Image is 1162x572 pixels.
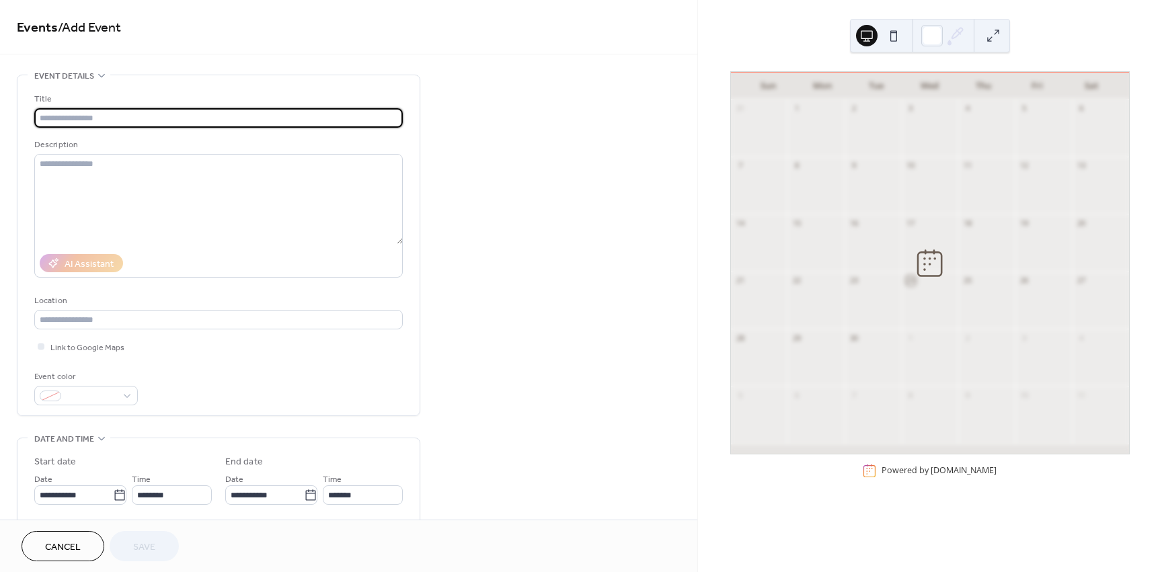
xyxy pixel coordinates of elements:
div: Tue [849,73,903,99]
div: Sun [742,73,796,99]
div: 28 [735,333,745,343]
div: 22 [791,276,802,286]
div: 26 [1019,276,1030,286]
div: 9 [962,390,972,400]
div: Wed [903,73,957,99]
div: Location [34,294,400,308]
span: Time [323,473,342,487]
div: 10 [1019,390,1030,400]
span: Link to Google Maps [50,341,124,355]
div: 24 [906,276,916,286]
span: Time [132,473,151,487]
div: 17 [906,218,916,228]
div: 18 [962,218,972,228]
div: 11 [1076,390,1086,400]
div: Start date [34,455,76,469]
div: 7 [735,161,745,171]
div: 3 [1019,333,1030,343]
div: 30 [849,333,859,343]
div: Fri [1011,73,1064,99]
div: Sat [1064,73,1118,99]
div: 8 [791,161,802,171]
div: 15 [791,218,802,228]
div: 14 [735,218,745,228]
span: Date [34,473,52,487]
div: Description [34,138,400,152]
div: Mon [796,73,849,99]
div: 8 [906,390,916,400]
div: 20 [1076,218,1086,228]
div: End date [225,455,263,469]
div: 12 [1019,161,1030,171]
button: Cancel [22,531,104,561]
span: Date [225,473,243,487]
div: 2 [962,333,972,343]
div: 5 [735,390,745,400]
div: 1 [906,333,916,343]
span: Date and time [34,432,94,446]
span: / Add Event [58,15,121,41]
div: 21 [735,276,745,286]
div: 13 [1076,161,1086,171]
a: [DOMAIN_NAME] [931,465,997,477]
div: 10 [906,161,916,171]
div: 11 [962,161,972,171]
div: 4 [962,104,972,114]
div: Event color [34,370,135,384]
div: 16 [849,218,859,228]
div: 1 [791,104,802,114]
div: 27 [1076,276,1086,286]
span: Event details [34,69,94,83]
div: 6 [1076,104,1086,114]
div: 7 [849,390,859,400]
div: 23 [849,276,859,286]
div: 31 [735,104,745,114]
a: Events [17,15,58,41]
div: 6 [791,390,802,400]
span: Cancel [45,540,81,555]
div: 19 [1019,218,1030,228]
div: Title [34,92,400,106]
div: 3 [906,104,916,114]
div: Thu [957,73,1011,99]
div: 2 [849,104,859,114]
div: Powered by [882,465,997,477]
div: 25 [962,276,972,286]
div: 4 [1076,333,1086,343]
div: 5 [1019,104,1030,114]
div: 9 [849,161,859,171]
div: 29 [791,333,802,343]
